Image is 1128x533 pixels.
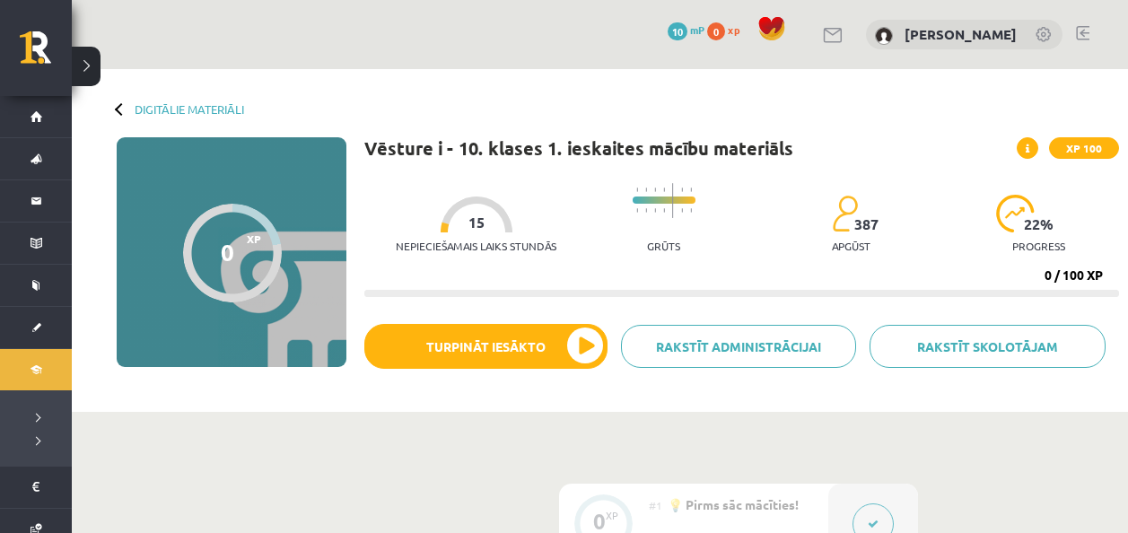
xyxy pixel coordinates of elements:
[606,511,618,520] div: XP
[1049,137,1119,159] span: XP 100
[247,232,261,245] span: XP
[672,183,674,218] img: icon-long-line-d9ea69661e0d244f92f715978eff75569469978d946b2353a9bb055b3ed8787d.svg
[135,102,244,116] a: Digitālie materiāli
[636,208,638,213] img: icon-short-line-57e1e144782c952c97e751825c79c345078a6d821885a25fce030b3d8c18986b.svg
[663,208,665,213] img: icon-short-line-57e1e144782c952c97e751825c79c345078a6d821885a25fce030b3d8c18986b.svg
[707,22,725,40] span: 0
[364,324,608,369] button: Turpināt iesākto
[668,496,799,512] span: 💡 Pirms sāc mācīties!
[905,25,1017,43] a: [PERSON_NAME]
[636,188,638,192] img: icon-short-line-57e1e144782c952c97e751825c79c345078a6d821885a25fce030b3d8c18986b.svg
[647,240,680,252] p: Grūts
[668,22,704,37] a: 10 mP
[221,239,234,266] div: 0
[654,188,656,192] img: icon-short-line-57e1e144782c952c97e751825c79c345078a6d821885a25fce030b3d8c18986b.svg
[645,188,647,192] img: icon-short-line-57e1e144782c952c97e751825c79c345078a6d821885a25fce030b3d8c18986b.svg
[690,188,692,192] img: icon-short-line-57e1e144782c952c97e751825c79c345078a6d821885a25fce030b3d8c18986b.svg
[681,208,683,213] img: icon-short-line-57e1e144782c952c97e751825c79c345078a6d821885a25fce030b3d8c18986b.svg
[20,31,72,76] a: Rīgas 1. Tālmācības vidusskola
[1024,216,1054,232] span: 22 %
[468,214,485,231] span: 15
[832,240,870,252] p: apgūst
[649,498,662,512] span: #1
[663,188,665,192] img: icon-short-line-57e1e144782c952c97e751825c79c345078a6d821885a25fce030b3d8c18986b.svg
[870,325,1106,368] a: Rakstīt skolotājam
[690,208,692,213] img: icon-short-line-57e1e144782c952c97e751825c79c345078a6d821885a25fce030b3d8c18986b.svg
[690,22,704,37] span: mP
[681,188,683,192] img: icon-short-line-57e1e144782c952c97e751825c79c345078a6d821885a25fce030b3d8c18986b.svg
[875,27,893,45] img: Irēna Staģe
[364,137,793,159] h1: Vēsture i - 10. klases 1. ieskaites mācību materiāls
[728,22,739,37] span: xp
[645,208,647,213] img: icon-short-line-57e1e144782c952c97e751825c79c345078a6d821885a25fce030b3d8c18986b.svg
[1012,240,1065,252] p: progress
[654,208,656,213] img: icon-short-line-57e1e144782c952c97e751825c79c345078a6d821885a25fce030b3d8c18986b.svg
[621,325,857,368] a: Rakstīt administrācijai
[996,195,1035,232] img: icon-progress-161ccf0a02000e728c5f80fcf4c31c7af3da0e1684b2b1d7c360e028c24a22f1.svg
[854,216,879,232] span: 387
[832,195,858,232] img: students-c634bb4e5e11cddfef0936a35e636f08e4e9abd3cc4e673bd6f9a4125e45ecb1.svg
[668,22,687,40] span: 10
[396,240,556,252] p: Nepieciešamais laiks stundās
[593,513,606,529] div: 0
[707,22,748,37] a: 0 xp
